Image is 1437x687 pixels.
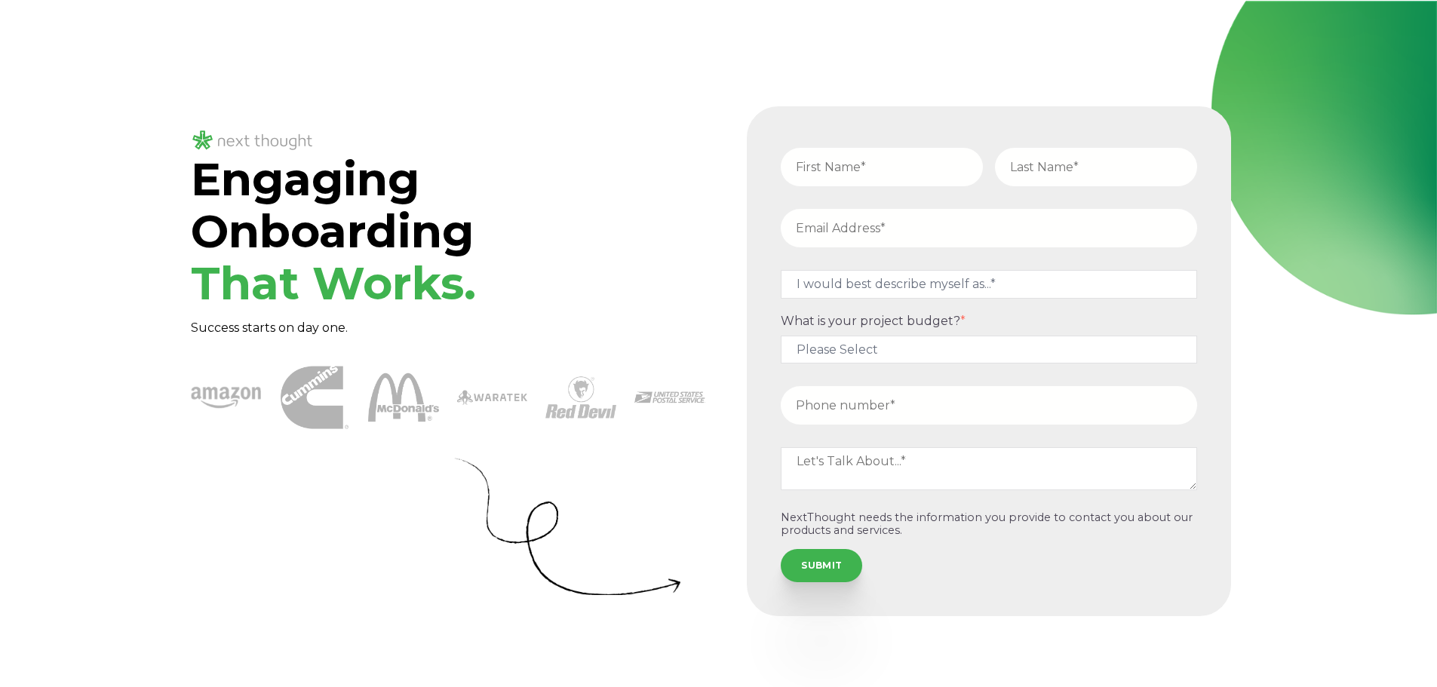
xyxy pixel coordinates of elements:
[454,457,680,595] img: Curly Arrow
[191,152,476,311] span: Engaging Onboarding
[781,209,1197,247] input: Email Address*
[781,314,960,328] span: What is your project budget?
[545,362,616,433] img: Red Devil
[191,128,315,153] img: NT_Logo_LightMode
[781,148,983,186] input: First Name*
[191,256,476,311] span: That Works.
[457,362,528,433] img: Waratek logo
[781,511,1197,538] p: NextThought needs the information you provide to contact you about our products and services.
[191,362,262,433] img: amazon-1
[781,386,1197,425] input: Phone number*
[634,362,705,433] img: USPS
[191,320,348,335] span: Success starts on day one.
[995,148,1197,186] input: Last Name*
[281,363,349,431] img: Cummins
[781,549,862,582] input: SUBMIT
[368,362,439,433] img: McDonalds 1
